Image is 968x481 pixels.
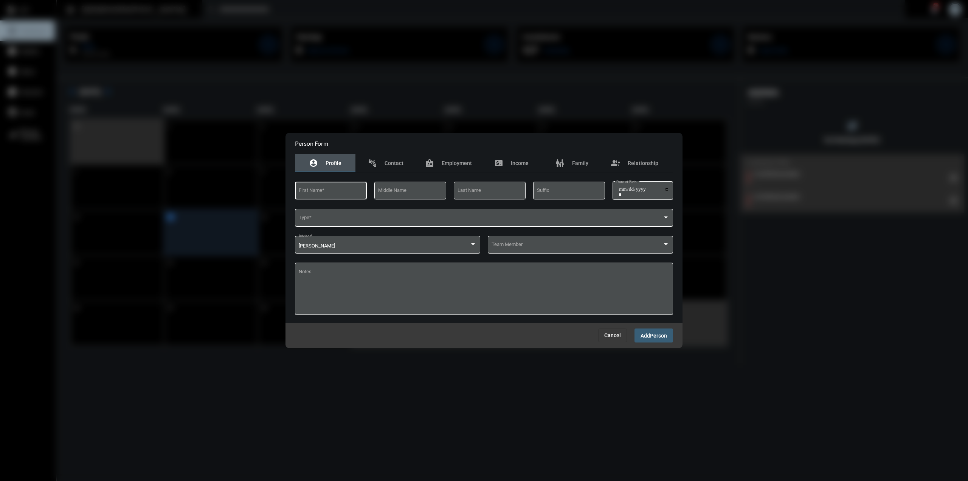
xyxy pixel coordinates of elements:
[385,160,403,166] span: Contact
[634,328,673,342] button: AddPerson
[494,159,503,168] mat-icon: price_change
[611,159,620,168] mat-icon: group_add
[442,160,472,166] span: Employment
[628,160,658,166] span: Relationship
[368,159,377,168] mat-icon: connect_without_contact
[598,328,627,342] button: Cancel
[295,140,328,147] h2: Person Form
[572,160,588,166] span: Family
[326,160,341,166] span: Profile
[309,159,318,168] mat-icon: account_circle
[555,159,565,168] mat-icon: family_restroom
[425,159,434,168] mat-icon: badge
[641,333,650,339] span: Add
[650,333,667,339] span: Person
[299,243,335,249] span: [PERSON_NAME]
[604,332,621,338] span: Cancel
[511,160,529,166] span: Income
